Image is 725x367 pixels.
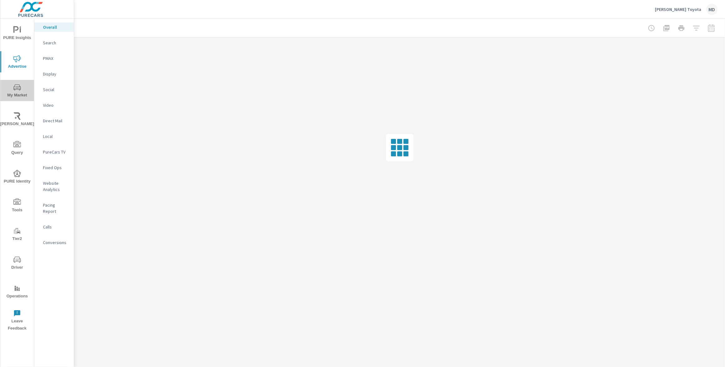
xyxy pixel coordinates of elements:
p: Fixed Ops [43,164,69,171]
div: Pacing Report [34,200,74,216]
span: Tier2 [2,227,32,242]
p: Direct Mail [43,118,69,124]
p: Display [43,71,69,77]
p: Calls [43,224,69,230]
p: Overall [43,24,69,30]
div: PureCars TV [34,147,74,157]
div: Display [34,69,74,79]
div: Conversions [34,238,74,247]
span: [PERSON_NAME] [2,112,32,128]
p: Video [43,102,69,108]
p: PureCars TV [43,149,69,155]
div: nav menu [0,19,34,335]
p: Conversions [43,239,69,246]
p: Social [43,86,69,93]
div: Direct Mail [34,116,74,125]
span: PURE Identity [2,170,32,185]
div: Search [34,38,74,47]
div: MD [706,4,718,15]
div: Website Analytics [34,179,74,194]
span: Query [2,141,32,156]
span: PURE Insights [2,26,32,42]
span: Operations [2,285,32,300]
p: Website Analytics [43,180,69,193]
div: PMAX [34,54,74,63]
p: Local [43,133,69,139]
span: My Market [2,84,32,99]
div: Overall [34,22,74,32]
div: Calls [34,222,74,232]
p: Search [43,40,69,46]
p: Pacing Report [43,202,69,214]
span: Advertise [2,55,32,70]
span: Driver [2,256,32,271]
div: Fixed Ops [34,163,74,172]
span: Leave Feedback [2,310,32,332]
div: Local [34,132,74,141]
span: Tools [2,198,32,214]
div: Video [34,100,74,110]
p: PMAX [43,55,69,61]
p: [PERSON_NAME] Toyota [655,7,701,12]
div: Social [34,85,74,94]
